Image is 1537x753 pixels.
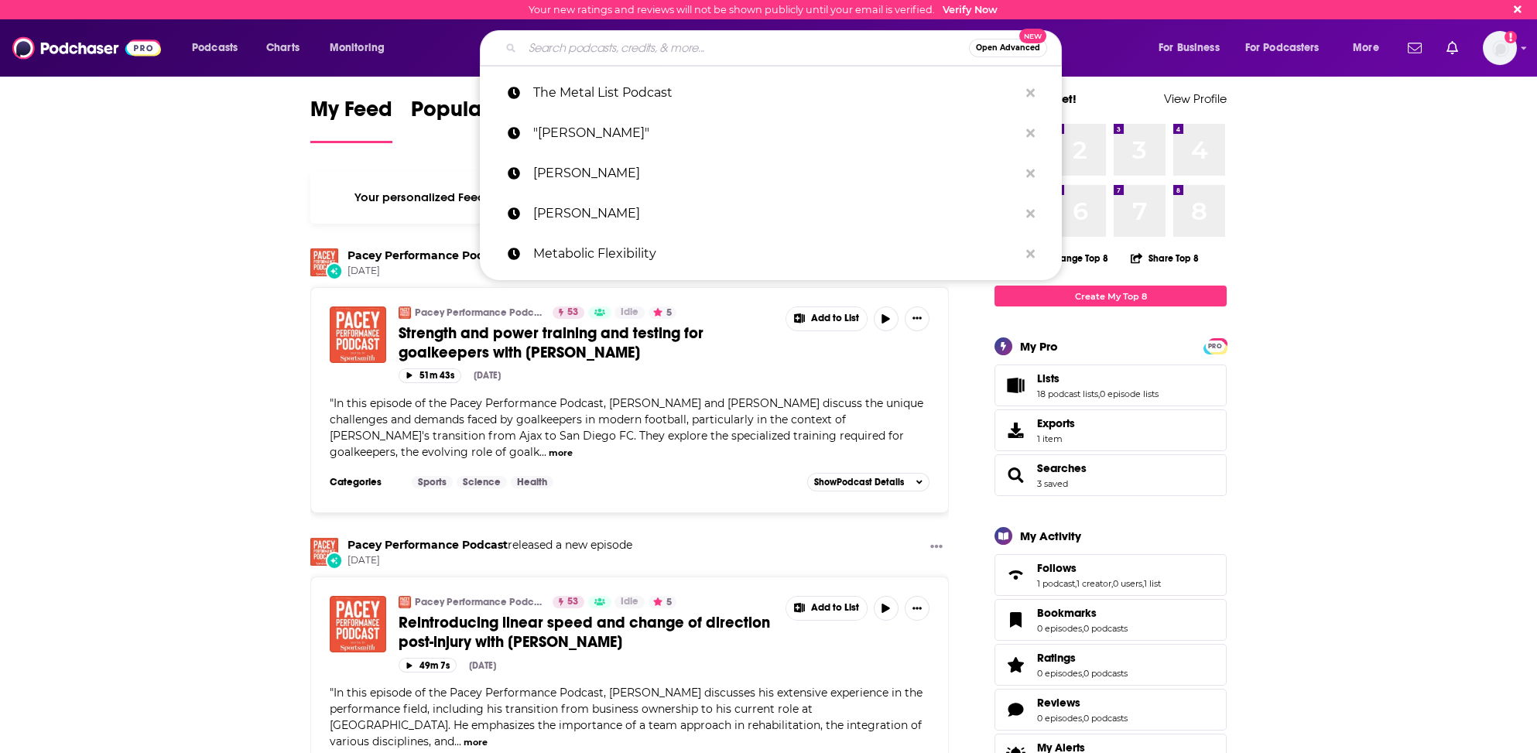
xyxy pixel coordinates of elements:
[1245,37,1320,59] span: For Podcasters
[12,33,161,63] img: Podchaser - Follow, Share and Rate Podcasts
[1037,623,1082,634] a: 0 episodes
[1037,606,1097,620] span: Bookmarks
[1111,578,1113,589] span: ,
[310,248,338,276] img: Pacey Performance Podcast
[347,265,632,278] span: [DATE]
[330,396,923,459] span: In this episode of the Pacey Performance Podcast, [PERSON_NAME] and [PERSON_NAME] discuss the uni...
[347,538,632,553] h3: released a new episode
[411,96,543,143] a: Popular Feed
[330,396,923,459] span: "
[1000,464,1031,486] a: Searches
[399,613,770,652] span: Reintroducing linear speed and change of direction post-injury with [PERSON_NAME]
[567,305,578,320] span: 53
[330,476,399,488] h3: Categories
[539,445,546,459] span: ...
[529,4,998,15] div: Your new ratings and reviews will not be shown publicly until your email is verified.
[994,286,1227,306] a: Create My Top 8
[1083,623,1128,634] a: 0 podcasts
[532,113,1018,153] p: "Dr. John Rusin"
[532,153,1018,193] p: Luka Hocevar
[621,594,638,610] span: Idle
[399,613,775,652] a: Reintroducing linear speed and change of direction post-injury with [PERSON_NAME]
[1164,91,1227,106] a: View Profile
[1000,654,1031,676] a: Ratings
[553,596,584,608] a: 53
[319,36,405,60] button: open menu
[1142,578,1144,589] span: ,
[1206,341,1224,352] span: PRO
[553,306,584,319] a: 53
[347,248,508,262] a: Pacey Performance Podcast
[1037,478,1068,489] a: 3 saved
[310,96,392,132] span: My Feed
[1037,371,1159,385] a: Lists
[1020,529,1081,543] div: My Activity
[330,596,386,652] img: Reintroducing linear speed and change of direction post-injury with Loren Landow
[1037,416,1075,430] span: Exports
[1483,31,1517,65] button: Show profile menu
[511,476,553,488] a: Health
[1037,651,1128,665] a: Ratings
[1483,31,1517,65] img: User Profile
[1000,375,1031,396] a: Lists
[1037,561,1077,575] span: Follows
[330,306,386,363] img: Strength and power training and testing for goalkeepers with Yoeri Pegel
[454,734,461,748] span: ...
[976,44,1040,52] span: Open Advanced
[1083,668,1128,679] a: 0 podcasts
[266,37,300,59] span: Charts
[649,306,676,319] button: 5
[1037,606,1128,620] a: Bookmarks
[480,73,1062,113] a: The Metal List Podcast
[1037,651,1076,665] span: Ratings
[1148,36,1239,60] button: open menu
[1402,35,1428,61] a: Show notifications dropdown
[415,596,543,608] a: Pacey Performance Podcast
[943,4,998,15] a: Verify Now
[532,193,1018,234] p: Dr. Mike T. Nelson
[994,644,1227,686] span: Ratings
[1206,340,1224,351] a: PRO
[905,306,929,331] button: Show More Button
[347,248,632,263] h3: released a new episode
[994,554,1227,596] span: Follows
[1082,623,1083,634] span: ,
[1000,699,1031,720] a: Reviews
[994,454,1227,496] span: Searches
[1130,243,1200,273] button: Share Top 8
[399,368,461,383] button: 51m 43s
[1082,668,1083,679] span: ,
[495,30,1077,66] div: Search podcasts, credits, & more...
[480,153,1062,193] a: [PERSON_NAME]
[811,313,859,324] span: Add to List
[1037,561,1161,575] a: Follows
[1235,36,1342,60] button: open menu
[480,193,1062,234] a: [PERSON_NAME]
[1037,578,1075,589] a: 1 podcast
[412,476,453,488] a: Sports
[1353,37,1379,59] span: More
[474,370,501,381] div: [DATE]
[415,306,543,319] a: Pacey Performance Podcast
[994,365,1227,406] span: Lists
[1000,564,1031,586] a: Follows
[1020,339,1058,354] div: My Pro
[905,596,929,621] button: Show More Button
[811,602,859,614] span: Add to List
[807,473,929,491] button: ShowPodcast Details
[994,599,1227,641] span: Bookmarks
[1037,388,1098,399] a: 18 podcast lists
[399,596,411,608] a: Pacey Performance Podcast
[969,39,1047,57] button: Open AdvancedNew
[1082,713,1083,724] span: ,
[1077,578,1111,589] a: 1 creator
[1113,578,1142,589] a: 0 users
[347,554,632,567] span: [DATE]
[1000,419,1031,441] span: Exports
[814,477,904,488] span: Show Podcast Details
[1037,713,1082,724] a: 0 episodes
[181,36,258,60] button: open menu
